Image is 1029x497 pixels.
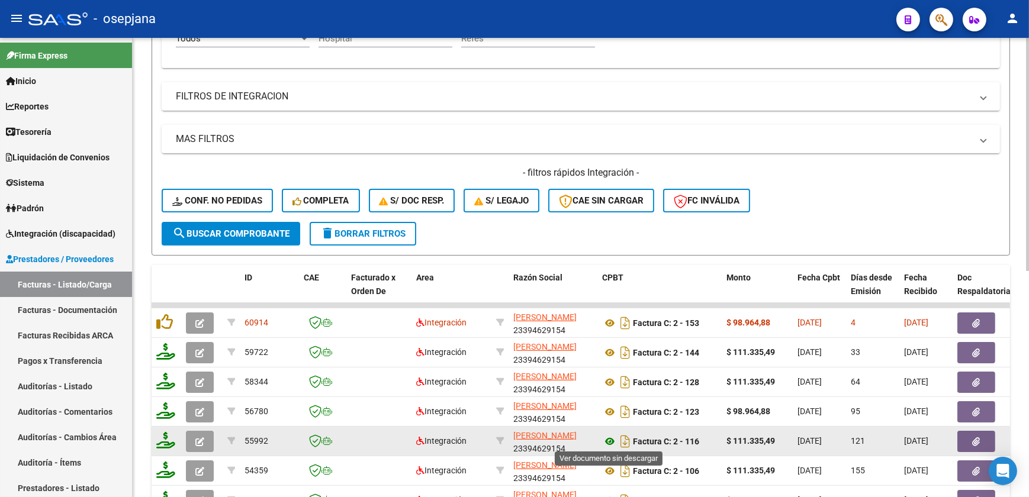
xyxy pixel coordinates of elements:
[513,342,577,351] span: [PERSON_NAME]
[726,318,770,327] strong: $ 98.964,88
[176,90,972,103] mat-panel-title: FILTROS DE INTEGRACION
[513,429,593,454] div: 23394629154
[369,189,455,212] button: S/ Doc Resp.
[513,273,562,282] span: Razón Social
[6,227,115,240] span: Integración (discapacidad)
[726,466,775,475] strong: $ 111.335,49
[618,343,633,362] i: Descargar documento
[176,33,201,44] span: Todos
[6,49,67,62] span: Firma Express
[176,133,972,146] mat-panel-title: MAS FILTROS
[548,189,654,212] button: CAE SIN CARGAR
[162,222,300,246] button: Buscar Comprobante
[798,273,840,282] span: Fecha Cpbt
[726,273,751,282] span: Monto
[1005,11,1020,25] mat-icon: person
[351,273,395,296] span: Facturado x Orden De
[633,466,699,476] strong: Factura C: 2 - 106
[411,265,491,317] datatable-header-cell: Area
[618,314,633,333] i: Descargar documento
[798,318,822,327] span: [DATE]
[245,466,268,475] span: 54359
[509,265,597,317] datatable-header-cell: Razón Social
[633,348,699,357] strong: Factura C: 2 - 144
[904,406,928,416] span: [DATE]
[633,318,699,328] strong: Factura C: 2 - 153
[846,265,899,317] datatable-header-cell: Días desde Emisión
[851,377,860,386] span: 64
[304,273,319,282] span: CAE
[798,466,822,475] span: [DATE]
[416,347,467,357] span: Integración
[618,461,633,480] i: Descargar documento
[798,377,822,386] span: [DATE]
[851,436,865,446] span: 121
[464,189,539,212] button: S/ legajo
[416,273,434,282] span: Area
[292,195,349,206] span: Completa
[245,347,268,357] span: 59722
[618,432,633,451] i: Descargar documento
[798,406,822,416] span: [DATE]
[798,347,822,357] span: [DATE]
[299,265,346,317] datatable-header-cell: CAE
[6,125,52,138] span: Tesorería
[513,340,593,365] div: 23394629154
[513,399,593,424] div: 23394629154
[162,166,1000,179] h4: - filtros rápidos Integración -
[618,402,633,421] i: Descargar documento
[6,100,49,113] span: Reportes
[618,373,633,392] i: Descargar documento
[726,436,775,446] strong: $ 111.335,49
[172,195,262,206] span: Conf. no pedidas
[793,265,846,317] datatable-header-cell: Fecha Cpbt
[597,265,722,317] datatable-header-cell: CPBT
[416,436,467,446] span: Integración
[172,228,290,239] span: Buscar Comprobante
[416,377,467,386] span: Integración
[513,311,593,335] div: 23394629154
[798,436,822,446] span: [DATE]
[6,151,110,164] span: Liquidación de Convenios
[899,265,953,317] datatable-header-cell: Fecha Recibido
[559,195,644,206] span: CAE SIN CARGAR
[245,273,252,282] span: ID
[904,466,928,475] span: [DATE]
[904,347,928,357] span: [DATE]
[851,273,892,296] span: Días desde Emisión
[9,11,24,25] mat-icon: menu
[953,265,1024,317] datatable-header-cell: Doc Respaldatoria
[513,401,577,411] span: [PERSON_NAME]
[6,176,44,189] span: Sistema
[602,273,623,282] span: CPBT
[989,457,1017,485] div: Open Intercom Messenger
[957,273,1011,296] span: Doc Respaldatoria
[851,406,860,416] span: 95
[245,436,268,446] span: 55992
[240,265,299,317] datatable-header-cell: ID
[726,406,770,416] strong: $ 98.964,88
[172,226,186,240] mat-icon: search
[851,466,865,475] span: 155
[245,406,268,416] span: 56780
[320,228,406,239] span: Borrar Filtros
[904,273,937,296] span: Fecha Recibido
[162,125,1000,153] mat-expansion-panel-header: MAS FILTROS
[513,431,577,440] span: [PERSON_NAME]
[904,377,928,386] span: [DATE]
[513,370,593,395] div: 23394629154
[416,466,467,475] span: Integración
[94,6,156,32] span: - osepjana
[6,75,36,88] span: Inicio
[633,377,699,387] strong: Factura C: 2 - 128
[722,265,793,317] datatable-header-cell: Monto
[320,226,335,240] mat-icon: delete
[474,195,529,206] span: S/ legajo
[851,347,860,357] span: 33
[310,222,416,246] button: Borrar Filtros
[346,265,411,317] datatable-header-cell: Facturado x Orden De
[904,436,928,446] span: [DATE]
[726,347,775,357] strong: $ 111.335,49
[633,437,699,446] strong: Factura C: 2 - 116
[663,189,750,212] button: FC Inválida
